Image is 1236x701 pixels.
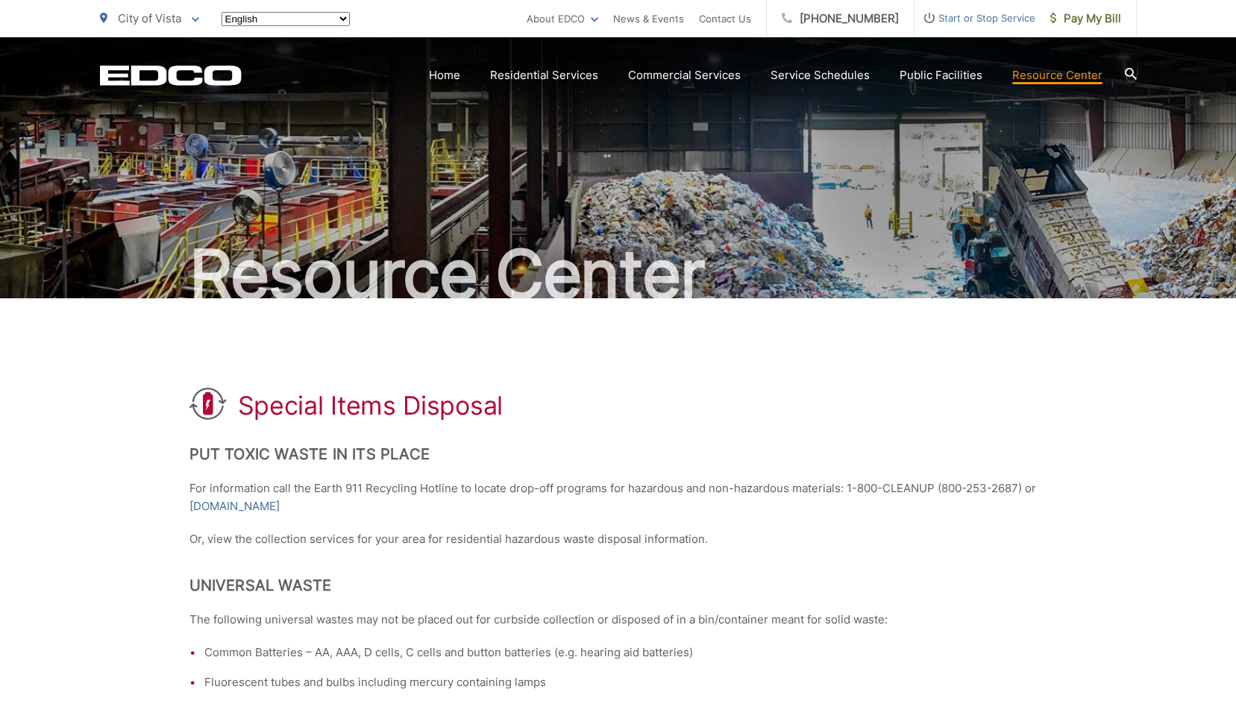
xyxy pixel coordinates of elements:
h2: Put Toxic Waste In Its Place [189,445,1047,463]
a: Commercial Services [628,66,741,84]
span: Pay My Bill [1050,10,1121,28]
a: Resource Center [1012,66,1102,84]
h2: Resource Center [100,237,1137,312]
a: Public Facilities [900,66,982,84]
a: Service Schedules [771,66,870,84]
span: City of Vista [118,11,181,25]
a: EDCD logo. Return to the homepage. [100,65,242,86]
select: Select a language [222,12,350,26]
li: Common Batteries – AA, AAA, D cells, C cells and button batteries (e.g. hearing aid batteries) [204,644,1047,661]
a: About EDCO [527,10,598,28]
p: For information call the Earth 911 Recycling Hotline to locate drop-off programs for hazardous an... [189,480,1047,515]
a: Home [429,66,460,84]
a: Contact Us [699,10,751,28]
h2: Universal Waste [189,576,1047,594]
p: Or, view the collection services for your area for residential hazardous waste disposal information. [189,530,1047,548]
a: News & Events [613,10,684,28]
a: Residential Services [490,66,598,84]
h1: Special Items Disposal [238,391,503,421]
a: [DOMAIN_NAME] [189,497,280,515]
p: The following universal wastes may not be placed out for curbside collection or disposed of in a ... [189,611,1047,629]
li: Fluorescent tubes and bulbs including mercury containing lamps [204,673,1047,691]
